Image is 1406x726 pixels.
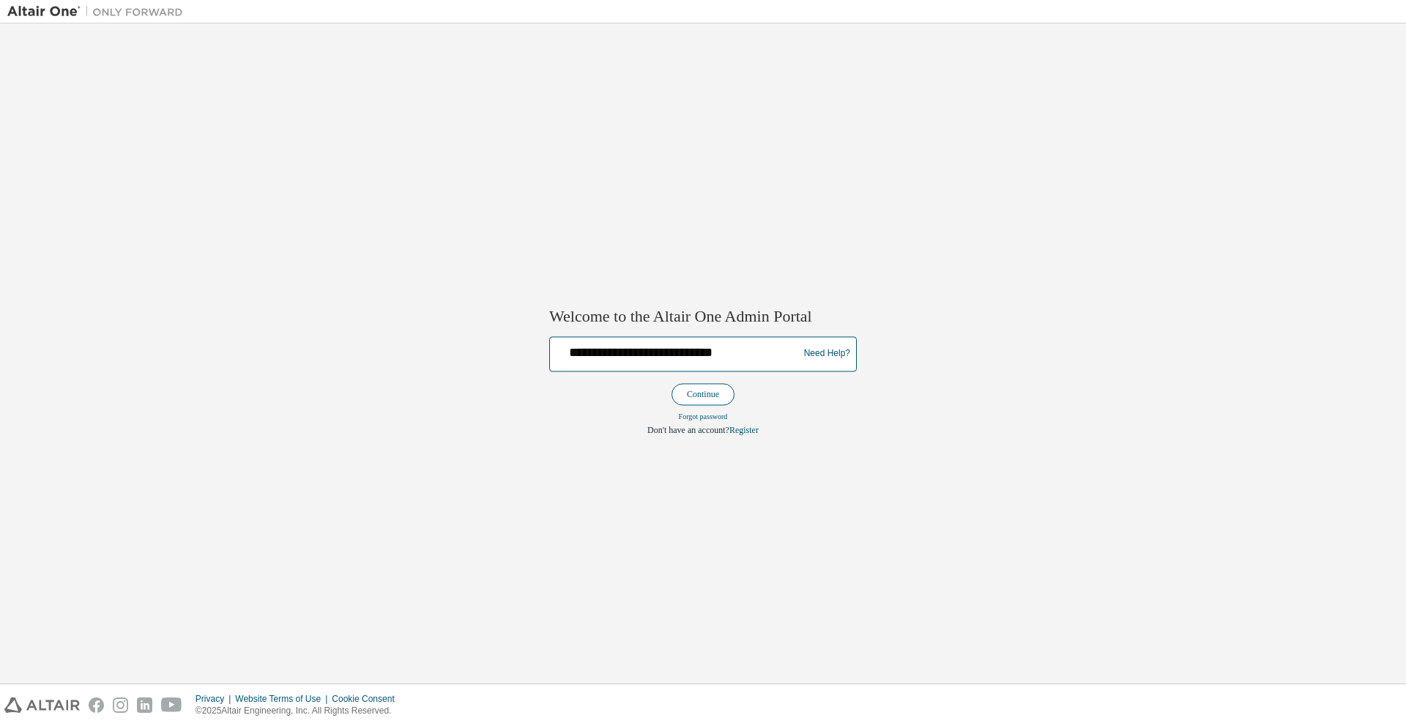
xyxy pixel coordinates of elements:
[137,697,152,713] img: linkedin.svg
[196,705,403,717] p: © 2025 Altair Engineering, Inc. All Rights Reserved.
[89,697,104,713] img: facebook.svg
[113,697,128,713] img: instagram.svg
[672,383,734,405] button: Continue
[235,693,332,705] div: Website Terms of Use
[332,693,403,705] div: Cookie Consent
[7,4,190,19] img: Altair One
[196,693,235,705] div: Privacy
[4,697,80,713] img: altair_logo.svg
[679,412,728,421] a: Forgot password
[161,697,182,713] img: youtube.svg
[549,307,857,327] h2: Welcome to the Altair One Admin Portal
[729,425,759,435] a: Register
[647,425,729,435] span: Don't have an account?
